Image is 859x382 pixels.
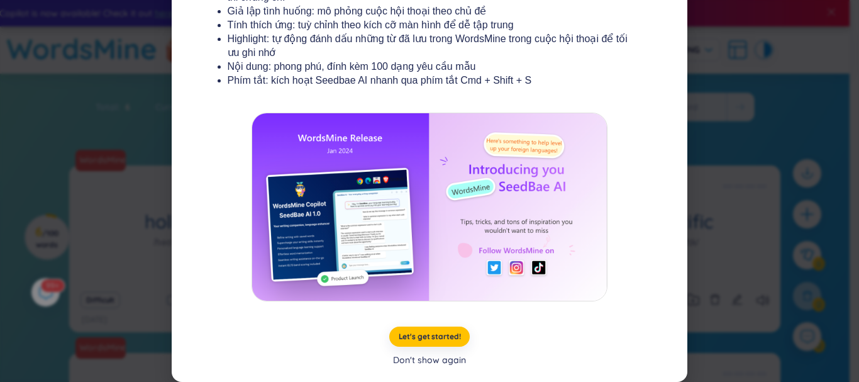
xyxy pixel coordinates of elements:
li: Highlight: tự động đánh dấu những từ đã lưu trong WordsMine trong cuộc hội thoại để tối ưu ghi nhớ [228,32,632,60]
li: Tính thích ứng: tuỳ chỉnh theo kích cỡ màn hình để dễ tập trung [228,18,632,32]
span: Let's get started! [399,332,461,342]
li: Phím tắt: kích hoạt Seedbae AI nhanh qua phím tắt Cmd + Shift + S [228,74,632,87]
div: Don't show again [393,353,466,367]
button: Let's get started! [389,327,470,347]
li: Giả lập tình huống: mô phỏng cuộc hội thoại theo chủ đề [228,4,632,18]
li: Nội dung: phong phú, đính kèm 100 dạng yêu cầu mẫu [228,60,632,74]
